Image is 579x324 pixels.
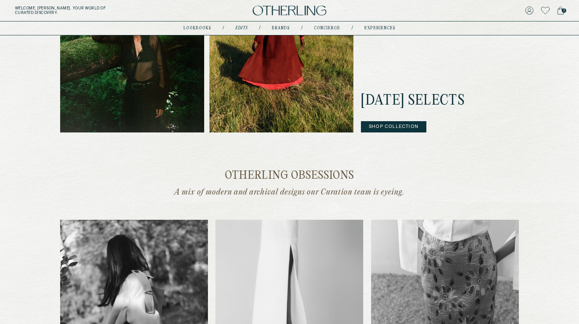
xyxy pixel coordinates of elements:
[143,187,436,197] p: A mix of modern and archival designs our Curation team is eyeing.
[259,25,261,31] div: /
[314,26,340,30] a: concierge
[183,26,211,30] a: lookbooks
[557,5,564,16] a: 2
[235,26,248,30] a: Edits
[15,6,180,15] h5: Welcome, [PERSON_NAME] . Your world of curated discovery.
[253,6,326,16] img: logo
[223,25,224,31] div: /
[361,92,519,110] h2: [DATE] Selects
[301,25,303,31] div: /
[60,170,519,182] h2: otherling obsessions
[562,8,566,13] span: 2
[361,121,426,132] button: Shop Collection
[364,26,396,30] a: experiences
[272,26,290,30] a: Brands
[352,25,353,31] div: /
